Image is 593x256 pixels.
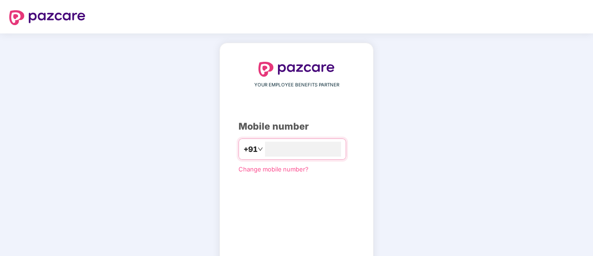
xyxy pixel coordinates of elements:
[244,144,258,155] span: +91
[258,146,263,152] span: down
[9,10,85,25] img: logo
[258,62,335,77] img: logo
[238,165,309,173] a: Change mobile number?
[238,119,355,134] div: Mobile number
[254,81,339,89] span: YOUR EMPLOYEE BENEFITS PARTNER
